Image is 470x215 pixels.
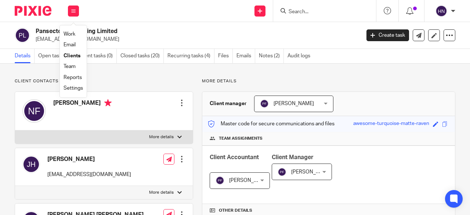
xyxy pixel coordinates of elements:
[53,99,112,108] h4: [PERSON_NAME]
[210,100,247,107] h3: Client manager
[366,29,409,41] a: Create task
[64,42,76,47] a: Email
[229,178,270,183] span: [PERSON_NAME]
[64,86,83,91] a: Settings
[219,208,252,214] span: Other details
[278,168,286,176] img: svg%3E
[216,176,224,185] img: svg%3E
[15,49,35,63] a: Details
[38,49,75,63] a: Open tasks (1)
[79,49,117,63] a: Client tasks (0)
[64,32,75,37] a: Work
[64,64,76,69] a: Team
[272,154,314,160] span: Client Manager
[64,53,80,58] a: Clients
[236,49,255,63] a: Emails
[15,78,193,84] p: Client contacts
[22,155,40,173] img: svg%3E
[15,6,51,16] img: Pixie
[208,120,335,128] p: Master code for secure communications and files
[36,36,355,43] p: [EMAIL_ADDRESS][DOMAIN_NAME]
[288,49,314,63] a: Audit logs
[47,155,131,163] h4: [PERSON_NAME]
[259,49,284,63] a: Notes (2)
[104,99,112,107] i: Primary
[202,78,455,84] p: More details
[274,101,314,106] span: [PERSON_NAME]
[219,136,263,141] span: Team assignments
[218,49,233,63] a: Files
[291,169,332,175] span: [PERSON_NAME]
[120,49,164,63] a: Closed tasks (20)
[149,190,174,196] p: More details
[15,28,30,43] img: svg%3E
[260,99,269,108] img: svg%3E
[22,99,46,123] img: svg%3E
[353,120,429,128] div: awesome-turquoise-matte-raven
[288,9,354,15] input: Search
[64,75,82,80] a: Reports
[36,28,292,35] h2: Pansector Consulting Limited
[149,134,174,140] p: More details
[167,49,214,63] a: Recurring tasks (4)
[210,154,259,160] span: Client Accountant
[47,171,131,178] p: [EMAIL_ADDRESS][DOMAIN_NAME]
[435,5,447,17] img: svg%3E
